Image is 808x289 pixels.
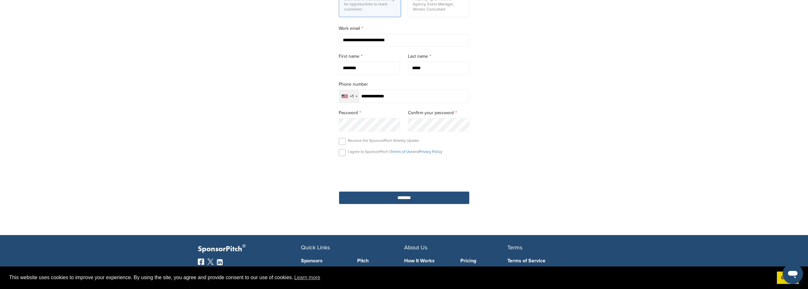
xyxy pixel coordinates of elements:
a: Privacy Policy [419,149,442,154]
a: How It Works [404,258,451,263]
div: +1 [350,94,354,99]
span: Quick Links [301,244,330,251]
img: Twitter [207,259,214,265]
p: Receive the SponsorPitch Weekly Update [348,138,419,143]
label: First name [339,53,400,60]
a: dismiss cookie message [777,272,799,284]
p: I agree to SponsorPitch’s and [348,149,442,154]
img: Facebook [198,259,204,265]
label: Phone number [339,81,470,88]
p: SponsorPitch [198,245,301,254]
a: Pricing [460,258,507,263]
a: Terms of Use [391,149,413,154]
iframe: To enrich screen reader interactions, please activate Accessibility in Grammarly extension settings [368,163,440,182]
span: About Us [404,244,427,251]
iframe: Button to launch messaging window [783,264,803,284]
a: Terms of Service [507,258,601,263]
span: ® [242,242,246,250]
a: Pitch [357,258,404,263]
a: Sponsors [301,258,348,263]
div: Selected country [339,90,359,103]
label: Last name [408,53,470,60]
span: Terms [507,244,522,251]
label: Password [339,109,400,116]
label: Confirm your password [408,109,470,116]
label: Work email [339,25,470,32]
a: learn more about cookies [293,273,321,282]
span: This website uses cookies to improve your experience. By using the site, you agree and provide co... [9,273,772,282]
